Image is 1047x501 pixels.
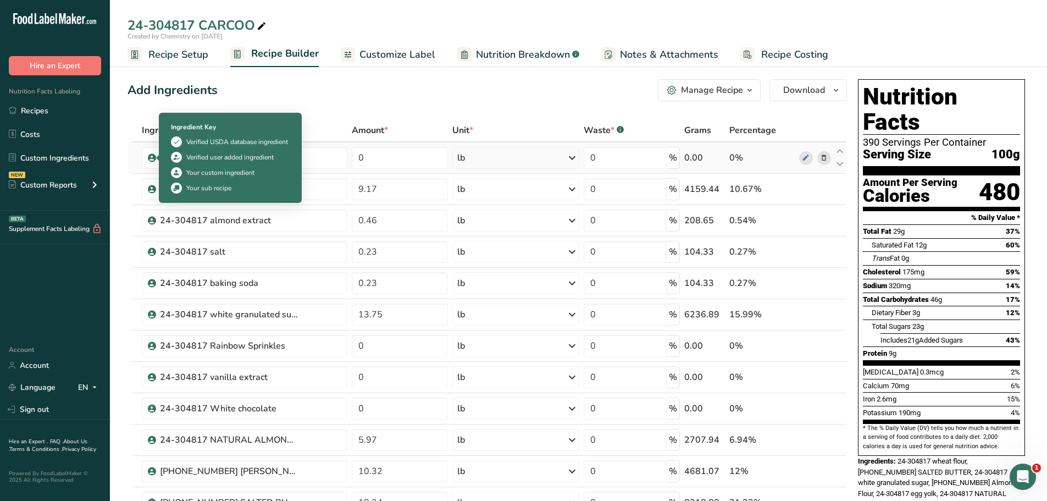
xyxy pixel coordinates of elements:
span: Serving Size [863,148,931,162]
div: Ingredient Key [171,122,290,132]
span: 29g [893,227,905,235]
div: 24-304817 almond extract [160,214,297,227]
span: 12% [1006,309,1020,317]
a: About Us . [9,438,87,453]
span: 9g [889,349,896,357]
div: 12% [729,465,795,478]
span: Total Fat [863,227,891,235]
span: Notes & Attachments [620,47,718,62]
span: 14% [1006,282,1020,290]
span: 17% [1006,295,1020,304]
span: 12g [915,241,927,249]
div: lb [457,151,465,164]
span: 1 [1032,464,1041,472]
div: 0.00 [684,339,725,353]
button: Download [769,79,847,101]
span: Calcium [863,382,889,390]
div: 0.00 [684,371,725,384]
span: Ingredients: [858,457,896,465]
div: lb [457,277,465,290]
span: 21g [907,336,919,344]
div: lb [457,339,465,353]
div: 480 [979,178,1020,207]
span: 43% [1006,336,1020,344]
span: Fat [872,254,900,262]
span: Total Sugars [872,322,911,331]
span: 0.3mcg [920,368,944,376]
div: 24-304817 salt [160,245,297,258]
span: Created by Chemistry on [DATE] [128,32,223,41]
div: 6.94% [729,433,795,447]
div: Add Ingredients [128,81,218,100]
h1: Nutrition Facts [863,84,1020,135]
div: Custom Reports [9,179,77,191]
i: Trans [872,254,890,262]
span: Customize Label [359,47,435,62]
div: 0.00 [684,151,725,164]
span: Potassium [863,409,897,417]
span: Cholesterol [863,268,901,276]
a: FAQ . [50,438,63,445]
span: Recipe Costing [761,47,828,62]
span: Total Carbohydrates [863,295,929,304]
div: 0% [729,402,795,415]
span: Recipe Setup [148,47,208,62]
div: 208.65 [684,214,725,227]
span: 3g [912,309,920,317]
div: 0.27% [729,277,795,290]
div: 24-304817 White chocolate [160,402,297,415]
span: Download [783,84,825,97]
span: 2% [1011,368,1020,376]
a: Language [9,378,56,397]
div: lb [457,465,465,478]
div: 0.00 [684,402,725,415]
div: Verified USDA database ingredient [186,137,288,147]
div: 15.99% [729,308,795,321]
div: 0% [729,339,795,353]
div: 0.54% [729,214,795,227]
a: Customize Label [341,42,435,67]
span: 2.6mg [877,395,896,403]
a: Recipe Builder [230,41,319,68]
button: Hire an Expert [9,56,101,75]
div: 2707.94 [684,433,725,447]
img: Sub Recipe [171,183,182,194]
span: 37% [1006,227,1020,235]
span: 175mg [902,268,924,276]
span: 190mg [899,409,921,417]
a: Notes & Attachments [601,42,718,67]
section: % Daily Value * [863,211,1020,224]
div: 0% [729,151,795,164]
a: Nutrition Breakdown [457,42,579,67]
a: Recipe Costing [740,42,828,67]
span: 100g [991,148,1020,162]
div: Amount Per Serving [863,178,957,188]
div: lb [457,183,465,196]
a: Recipe Setup [128,42,208,67]
span: 59% [1006,268,1020,276]
span: Grams [684,124,711,137]
button: Manage Recipe [658,79,761,101]
div: lb [457,371,465,384]
div: 390 Servings Per Container [863,137,1020,148]
div: 24-304817 CARCOO [128,15,268,35]
div: lb [457,402,465,415]
span: 4% [1011,409,1020,417]
span: Dietary Fiber [872,309,911,317]
span: 60% [1006,241,1020,249]
div: lb [457,308,465,321]
span: Saturated Fat [872,241,913,249]
span: Percentage [729,124,776,137]
div: 4159.44 [684,183,725,196]
span: 0g [901,254,909,262]
div: 24-304817 Rainbow Sprinkles [160,339,297,353]
div: Powered By FoodLabelMaker © 2025 All Rights Reserved [9,470,101,483]
div: Waste [584,124,624,137]
div: [PHONE_NUMBER] [PERSON_NAME] [160,465,297,478]
span: 320mg [889,282,911,290]
span: Recipe Builder [251,46,319,61]
span: Nutrition Breakdown [476,47,570,62]
div: 104.33 [684,277,725,290]
span: 15% [1007,395,1020,403]
span: Iron [863,395,875,403]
